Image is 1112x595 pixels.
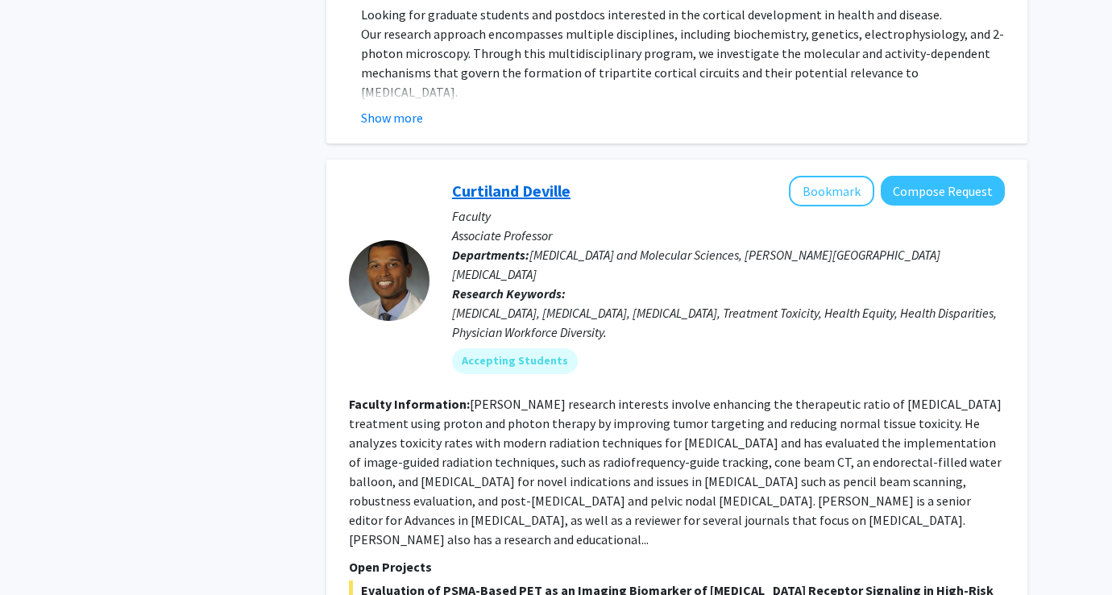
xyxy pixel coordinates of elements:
button: Add Curtiland Deville to Bookmarks [789,176,874,206]
b: Faculty Information: [349,396,470,412]
p: Looking for graduate students and postdocs interested in the cortical development in health and d... [361,5,1005,24]
p: Our research approach encompasses multiple disciplines, including biochemistry, genetics, electro... [361,24,1005,102]
div: [MEDICAL_DATA], [MEDICAL_DATA], [MEDICAL_DATA], Treatment Toxicity, Health Equity, Health Dispari... [452,303,1005,342]
button: Compose Request to Curtiland Deville [881,176,1005,206]
p: Faculty [452,206,1005,226]
fg-read-more: [PERSON_NAME] research interests involve enhancing the therapeutic ratio of [MEDICAL_DATA] treatm... [349,396,1002,547]
p: Open Projects [349,557,1005,576]
a: Curtiland Deville [452,181,571,201]
span: [MEDICAL_DATA] and Molecular Sciences, [PERSON_NAME][GEOGRAPHIC_DATA][MEDICAL_DATA] [452,247,940,282]
p: Associate Professor [452,226,1005,245]
button: Show more [361,108,423,127]
b: Research Keywords: [452,285,566,302]
b: Departments: [452,247,529,263]
iframe: Chat [12,522,68,583]
mat-chip: Accepting Students [452,348,578,374]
